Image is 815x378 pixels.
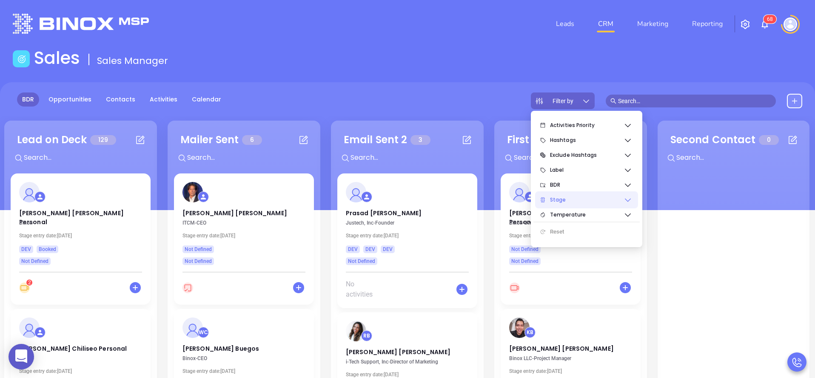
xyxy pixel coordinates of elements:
[509,317,530,338] img: profile
[759,135,779,145] span: 0
[346,209,469,213] p: Prasad [PERSON_NAME]
[185,245,212,254] span: Not Defined
[174,127,314,173] div: Mailer Sent6
[501,173,641,309] div: profile [PERSON_NAME] [PERSON_NAME] Personal Binox-OwnerStage entry date:[DATE]Not DefinedNot Def...
[675,152,803,163] input: Search...
[595,15,617,32] a: CRM
[34,48,80,68] h1: Sales
[511,257,539,266] span: Not Defined
[19,220,147,226] p: Binox -
[346,348,469,352] p: [PERSON_NAME] [PERSON_NAME]
[550,206,624,223] span: Temperature
[524,327,536,338] div: Kevin Barrientos
[21,257,48,266] span: Not Defined
[550,117,624,134] span: Activities Priority
[348,245,358,254] span: DEV
[186,152,314,163] input: Search...
[19,344,142,349] p: [PERSON_NAME] Chiliseo Personal
[509,355,637,361] p: Binox LLC - Project Manager
[610,98,616,104] span: search
[19,209,142,213] p: [PERSON_NAME] [PERSON_NAME] Personal
[337,173,477,265] a: profile Prasad [PERSON_NAME] Justech, Inc-FounderStage entry date:[DATE]DEVDEVDEVNot Defined
[19,317,40,338] img: profile
[182,220,310,226] p: ITCM - CEO
[618,96,771,106] input: Search…
[180,132,239,147] div: Mailer Sent
[553,98,573,104] span: Filter by
[182,317,203,338] img: profile
[242,135,262,145] span: 6
[550,223,631,240] div: Reset
[90,135,116,145] span: 129
[511,245,539,254] span: Not Defined
[689,15,726,32] a: Reporting
[19,233,147,239] p: Mon 5/12/2025
[767,16,770,22] span: 6
[182,182,203,202] img: profile
[43,92,97,107] a: Opportunities
[174,173,314,309] div: profile [PERSON_NAME] [PERSON_NAME] ITCM-CEOStage entry date:[DATE]Not DefinedNot Defined
[346,372,473,378] p: Wed 4/23/2025
[507,132,576,147] div: First Contact
[17,132,87,147] div: Lead on Deck
[101,92,140,107] a: Contacts
[509,220,637,226] p: Binox - Owner
[198,327,209,338] div: Walter Contreras
[346,279,383,300] span: No activities
[383,245,393,254] span: DEV
[670,132,755,147] div: Second Contact
[26,280,32,286] sup: 2
[19,182,40,202] img: profile
[11,127,151,173] div: Lead on Deck129
[501,173,641,265] a: profile [PERSON_NAME] [PERSON_NAME] Personal Binox-OwnerStage entry date:[DATE]Not DefinedNot Def...
[760,19,770,29] img: iconNotification
[664,127,803,173] div: Second Contact0
[550,132,624,149] span: Hashtags
[509,209,632,213] p: [PERSON_NAME] [PERSON_NAME] Personal
[11,173,151,309] div: profile [PERSON_NAME] [PERSON_NAME] Personal Binox-Stage entry date:[DATE]DEVBookedNot Defined2
[550,147,624,164] span: Exclude Hashtags
[361,330,372,341] div: Raul Batres
[337,127,477,173] div: Email Sent 23
[350,152,477,163] input: Search...
[11,173,151,265] a: profile [PERSON_NAME] [PERSON_NAME] Personal Binox-Stage entry date:[DATE]DEVBookedNot Defined
[365,245,375,254] span: DEV
[509,344,632,349] p: [PERSON_NAME] [PERSON_NAME]
[509,368,637,374] p: Wed 4/9/2025
[553,15,578,32] a: Leads
[39,245,56,254] span: Booked
[410,135,430,145] span: 3
[21,245,31,254] span: DEV
[182,368,310,374] p: Wed 4/30/2025
[784,17,797,31] img: user
[182,344,305,349] p: [PERSON_NAME] Buegos
[344,132,407,147] div: Email Sent 2
[550,191,624,208] span: Stage
[174,173,314,265] a: profile [PERSON_NAME] [PERSON_NAME] ITCM-CEOStage entry date:[DATE]Not DefinedNot Defined
[97,54,168,67] span: Sales Manager
[182,355,310,361] p: Binox - CEO
[346,321,366,341] img: profile
[23,152,151,163] input: Search...
[634,15,672,32] a: Marketing
[770,16,773,22] span: 8
[182,233,310,239] p: Wed 4/23/2025
[346,233,473,239] p: Wed 4/23/2025
[764,15,776,23] sup: 68
[145,92,182,107] a: Activities
[509,182,530,202] img: profile
[346,220,473,226] p: Justech, Inc - Founder
[550,162,624,179] span: Label
[509,233,637,239] p: Mon 5/12/2025
[185,257,212,266] span: Not Defined
[187,92,226,107] a: Calendar
[28,280,31,286] span: 2
[513,152,641,163] input: Search...
[740,19,750,29] img: iconSetting
[501,127,641,173] div: First Contact2
[19,355,147,361] p: Binox -
[17,92,39,107] a: BDR
[346,182,366,202] img: profile
[550,176,624,193] span: BDR
[19,368,147,374] p: Mon 5/12/2025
